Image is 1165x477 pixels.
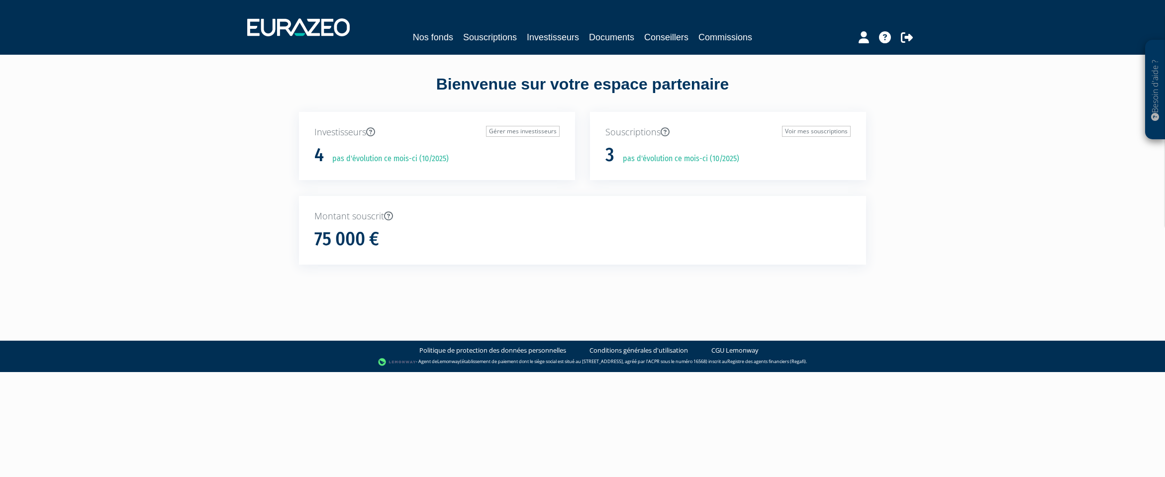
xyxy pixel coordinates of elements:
[589,346,688,355] a: Conditions générales d'utilisation
[616,153,739,165] p: pas d'évolution ce mois-ci (10/2025)
[527,30,579,44] a: Investisseurs
[419,346,566,355] a: Politique de protection des données personnelles
[314,229,379,250] h1: 75 000 €
[486,126,560,137] a: Gérer mes investisseurs
[605,145,614,166] h1: 3
[314,126,560,139] p: Investisseurs
[325,153,449,165] p: pas d'évolution ce mois-ci (10/2025)
[727,358,806,365] a: Registre des agents financiers (Regafi)
[413,30,453,44] a: Nos fonds
[10,357,1155,367] div: - Agent de (établissement de paiement dont le siège social est situé au [STREET_ADDRESS], agréé p...
[291,73,874,112] div: Bienvenue sur votre espace partenaire
[1150,45,1161,135] p: Besoin d'aide ?
[437,358,460,365] a: Lemonway
[378,357,416,367] img: logo-lemonway.png
[314,210,851,223] p: Montant souscrit
[247,18,350,36] img: 1732889491-logotype_eurazeo_blanc_rvb.png
[698,30,752,44] a: Commissions
[605,126,851,139] p: Souscriptions
[711,346,759,355] a: CGU Lemonway
[644,30,688,44] a: Conseillers
[589,30,634,44] a: Documents
[314,145,324,166] h1: 4
[463,30,517,44] a: Souscriptions
[782,126,851,137] a: Voir mes souscriptions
